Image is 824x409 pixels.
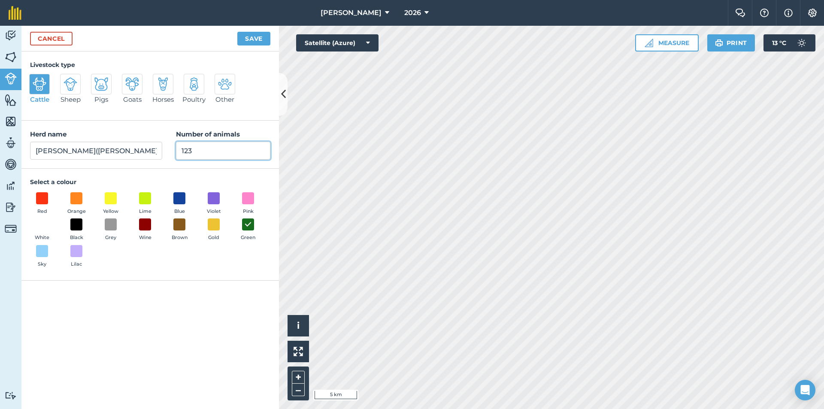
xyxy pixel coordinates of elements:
img: svg+xml;base64,PD94bWwgdmVyc2lvbj0iMS4wIiBlbmNvZGluZz0idXRmLTgiPz4KPCEtLSBHZW5lcmF0b3I6IEFkb2JlIE... [5,136,17,149]
span: Pigs [94,94,108,105]
span: Sky [38,261,46,268]
span: Wine [139,234,151,242]
button: Grey [99,218,123,242]
a: Cancel [30,32,73,45]
span: Other [215,94,234,105]
span: Grey [105,234,116,242]
img: svg+xml;base64,PD94bWwgdmVyc2lvbj0iMS4wIiBlbmNvZGluZz0idXRmLTgiPz4KPCEtLSBHZW5lcmF0b3I6IEFkb2JlIE... [5,73,17,85]
span: Black [70,234,83,242]
span: Pink [243,208,254,215]
span: i [297,320,300,331]
img: svg+xml;base64,PD94bWwgdmVyc2lvbj0iMS4wIiBlbmNvZGluZz0idXRmLTgiPz4KPCEtLSBHZW5lcmF0b3I6IEFkb2JlIE... [5,201,17,214]
img: Ruler icon [645,39,653,47]
img: svg+xml;base64,PD94bWwgdmVyc2lvbj0iMS4wIiBlbmNvZGluZz0idXRmLTgiPz4KPCEtLSBHZW5lcmF0b3I6IEFkb2JlIE... [125,77,139,91]
button: Orange [64,192,88,215]
img: svg+xml;base64,PHN2ZyB4bWxucz0iaHR0cDovL3d3dy53My5vcmcvMjAwMC9zdmciIHdpZHRoPSIxOSIgaGVpZ2h0PSIyNC... [715,38,723,48]
span: Green [241,234,255,242]
img: A cog icon [807,9,818,17]
span: Brown [172,234,188,242]
span: 13 ° C [772,34,786,52]
span: Goats [123,94,142,105]
span: Lilac [71,261,82,268]
img: svg+xml;base64,PHN2ZyB4bWxucz0iaHR0cDovL3d3dy53My5vcmcvMjAwMC9zdmciIHdpZHRoPSI1NiIgaGVpZ2h0PSI2MC... [5,115,17,128]
button: – [292,384,305,396]
img: svg+xml;base64,PD94bWwgdmVyc2lvbj0iMS4wIiBlbmNvZGluZz0idXRmLTgiPz4KPCEtLSBHZW5lcmF0b3I6IEFkb2JlIE... [5,223,17,235]
button: + [292,371,305,384]
button: 13 °C [763,34,815,52]
img: svg+xml;base64,PD94bWwgdmVyc2lvbj0iMS4wIiBlbmNvZGluZz0idXRmLTgiPz4KPCEtLSBHZW5lcmF0b3I6IEFkb2JlIE... [5,391,17,400]
span: Gold [208,234,219,242]
div: Open Intercom Messenger [795,380,815,400]
img: svg+xml;base64,PHN2ZyB4bWxucz0iaHR0cDovL3d3dy53My5vcmcvMjAwMC9zdmciIHdpZHRoPSI1NiIgaGVpZ2h0PSI2MC... [5,94,17,106]
span: Cattle [30,94,49,105]
img: svg+xml;base64,PD94bWwgdmVyc2lvbj0iMS4wIiBlbmNvZGluZz0idXRmLTgiPz4KPCEtLSBHZW5lcmF0b3I6IEFkb2JlIE... [5,29,17,42]
button: i [288,315,309,336]
button: Lime [133,192,157,215]
button: Pink [236,192,260,215]
img: svg+xml;base64,PD94bWwgdmVyc2lvbj0iMS4wIiBlbmNvZGluZz0idXRmLTgiPz4KPCEtLSBHZW5lcmF0b3I6IEFkb2JlIE... [5,179,17,192]
button: Violet [202,192,226,215]
img: svg+xml;base64,PD94bWwgdmVyc2lvbj0iMS4wIiBlbmNvZGluZz0idXRmLTgiPz4KPCEtLSBHZW5lcmF0b3I6IEFkb2JlIE... [187,77,201,91]
span: Poultry [182,94,206,105]
button: Lilac [64,245,88,268]
img: svg+xml;base64,PHN2ZyB4bWxucz0iaHR0cDovL3d3dy53My5vcmcvMjAwMC9zdmciIHdpZHRoPSIxNyIgaGVpZ2h0PSIxNy... [784,8,793,18]
img: fieldmargin Logo [9,6,21,20]
button: Gold [202,218,226,242]
img: svg+xml;base64,PHN2ZyB4bWxucz0iaHR0cDovL3d3dy53My5vcmcvMjAwMC9zdmciIHdpZHRoPSI1NiIgaGVpZ2h0PSI2MC... [5,51,17,64]
button: Brown [167,218,191,242]
button: Red [30,192,54,215]
button: Print [707,34,755,52]
button: Green [236,218,260,242]
img: A question mark icon [759,9,769,17]
span: Yellow [103,208,118,215]
span: 2026 [404,8,421,18]
span: Horses [152,94,174,105]
button: Measure [635,34,699,52]
span: Violet [207,208,221,215]
img: svg+xml;base64,PD94bWwgdmVyc2lvbj0iMS4wIiBlbmNvZGluZz0idXRmLTgiPz4KPCEtLSBHZW5lcmF0b3I6IEFkb2JlIE... [33,77,46,91]
h4: Livestock type [30,60,270,70]
span: Sheep [61,94,81,105]
button: Satellite (Azure) [296,34,379,52]
strong: Select a colour [30,178,76,186]
strong: Number of animals [176,130,240,138]
span: [PERSON_NAME] [321,8,382,18]
img: svg+xml;base64,PD94bWwgdmVyc2lvbj0iMS4wIiBlbmNvZGluZz0idXRmLTgiPz4KPCEtLSBHZW5lcmF0b3I6IEFkb2JlIE... [5,158,17,171]
img: svg+xml;base64,PD94bWwgdmVyc2lvbj0iMS4wIiBlbmNvZGluZz0idXRmLTgiPz4KPCEtLSBHZW5lcmF0b3I6IEFkb2JlIE... [64,77,77,91]
button: Save [237,32,270,45]
span: Red [37,208,47,215]
button: Wine [133,218,157,242]
button: Sky [30,245,54,268]
span: Orange [67,208,86,215]
img: svg+xml;base64,PD94bWwgdmVyc2lvbj0iMS4wIiBlbmNvZGluZz0idXRmLTgiPz4KPCEtLSBHZW5lcmF0b3I6IEFkb2JlIE... [218,77,232,91]
img: svg+xml;base64,PHN2ZyB4bWxucz0iaHR0cDovL3d3dy53My5vcmcvMjAwMC9zdmciIHdpZHRoPSIxOCIgaGVpZ2h0PSIyNC... [244,219,252,230]
strong: Herd name [30,130,67,138]
img: Four arrows, one pointing top left, one top right, one bottom right and the last bottom left [294,347,303,356]
span: White [35,234,49,242]
button: Blue [167,192,191,215]
span: Blue [174,208,185,215]
img: svg+xml;base64,PD94bWwgdmVyc2lvbj0iMS4wIiBlbmNvZGluZz0idXRmLTgiPz4KPCEtLSBHZW5lcmF0b3I6IEFkb2JlIE... [156,77,170,91]
button: Yellow [99,192,123,215]
button: Black [64,218,88,242]
img: svg+xml;base64,PD94bWwgdmVyc2lvbj0iMS4wIiBlbmNvZGluZz0idXRmLTgiPz4KPCEtLSBHZW5lcmF0b3I6IEFkb2JlIE... [793,34,810,52]
img: Two speech bubbles overlapping with the left bubble in the forefront [735,9,745,17]
span: Lime [139,208,151,215]
img: svg+xml;base64,PD94bWwgdmVyc2lvbj0iMS4wIiBlbmNvZGluZz0idXRmLTgiPz4KPCEtLSBHZW5lcmF0b3I6IEFkb2JlIE... [94,77,108,91]
button: White [30,218,54,242]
